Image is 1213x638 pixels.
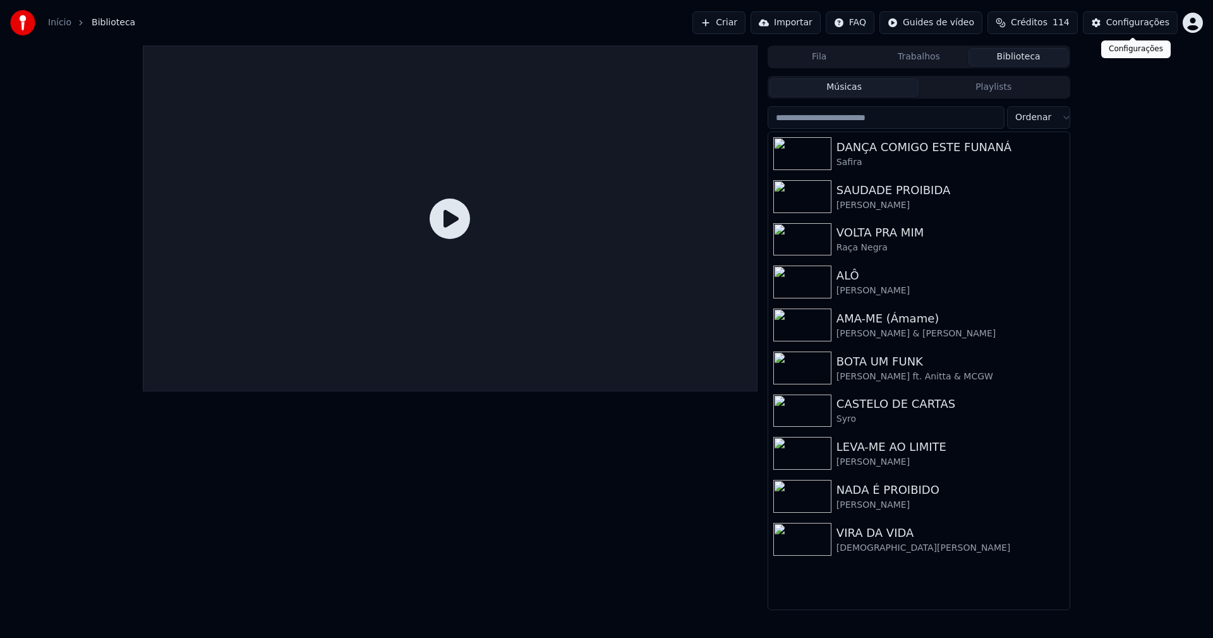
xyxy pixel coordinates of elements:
[836,395,1065,413] div: CASTELO DE CARTAS
[48,16,135,29] nav: breadcrumb
[1011,16,1047,29] span: Créditos
[836,438,1065,456] div: LEVA-ME AO LIMITE
[836,524,1065,542] div: VIRA DA VIDA
[836,156,1065,169] div: Safira
[836,267,1065,285] div: ALÔ
[836,181,1065,199] div: SAUDADE PROIBIDA
[836,328,1065,340] div: [PERSON_NAME] & [PERSON_NAME]
[836,285,1065,297] div: [PERSON_NAME]
[692,11,745,34] button: Criar
[769,78,919,97] button: Músicas
[836,542,1065,555] div: [DEMOGRAPHIC_DATA][PERSON_NAME]
[1083,11,1178,34] button: Configurações
[10,10,35,35] img: youka
[1106,16,1169,29] div: Configurações
[919,78,1068,97] button: Playlists
[826,11,874,34] button: FAQ
[836,224,1065,242] div: VOLTA PRA MIM
[969,48,1068,66] button: Biblioteca
[751,11,821,34] button: Importar
[836,456,1065,469] div: [PERSON_NAME]
[836,371,1065,383] div: [PERSON_NAME] ft. Anitta & MCGW
[769,48,869,66] button: Fila
[836,310,1065,328] div: AMA-ME (Ámame)
[48,16,71,29] a: Início
[879,11,982,34] button: Guides de vídeo
[836,413,1065,426] div: Syro
[92,16,135,29] span: Biblioteca
[836,353,1065,371] div: BOTA UM FUNK
[1101,40,1171,58] div: Configurações
[869,48,969,66] button: Trabalhos
[1053,16,1070,29] span: 114
[836,481,1065,499] div: NADA É PROIBIDO
[836,199,1065,212] div: [PERSON_NAME]
[836,138,1065,156] div: DANÇA COMIGO ESTE FUNANÁ
[987,11,1078,34] button: Créditos114
[836,242,1065,254] div: Raça Negra
[836,499,1065,512] div: [PERSON_NAME]
[1015,111,1051,124] span: Ordenar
